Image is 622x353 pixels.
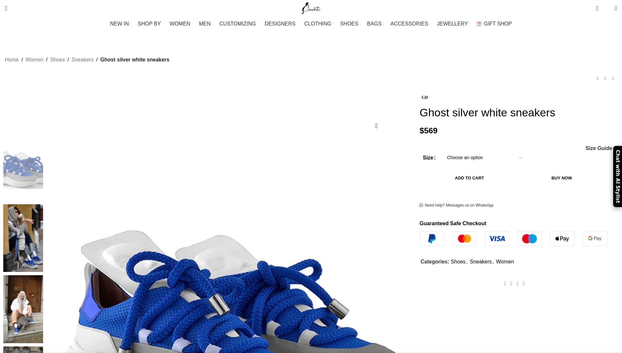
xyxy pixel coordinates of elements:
[585,146,612,151] a: Size Guide
[521,279,527,288] a: WhatsApp social link
[420,92,430,103] img: Ganor Dominic
[367,21,381,27] span: BAGS
[340,21,358,27] span: SHOES
[597,3,601,8] span: 0
[420,221,486,226] strong: Guaranteed Safe Checkout
[170,17,193,30] a: WOMEN
[496,259,514,264] a: Women
[170,21,190,27] span: WOMEN
[420,126,438,135] bdi: 569
[519,171,604,185] button: Buy now
[421,259,449,264] span: Categories:
[265,21,295,27] span: DESIGNERS
[3,133,43,201] img: Ghost silver white sneakers – 36 Coveti
[199,21,211,27] span: MEN
[2,17,620,30] div: Main navigation
[3,275,43,343] img: Ghost silver white sneakers – 36 Coveti
[492,258,494,266] span: ,
[304,21,331,27] span: CLOTHING
[219,17,258,30] a: CUSTOMIZING
[219,21,256,27] span: CUSTOMIZING
[420,126,424,135] span: $
[2,2,10,15] a: Search
[451,259,465,264] a: Shoes
[3,204,43,272] img: Ghost silver white sneakers – 36 Coveti
[367,17,384,30] a: BAGS
[391,17,431,30] a: ACCESSORIES
[508,279,514,288] a: X social link
[25,56,43,64] a: Women
[5,56,169,64] nav: Breadcrumb
[265,17,298,30] a: DESIGNERS
[470,259,492,264] a: Sneakers
[138,17,163,30] a: SHOP BY
[477,17,512,30] a: GIFT SHOP
[50,56,65,64] a: Shoes
[514,279,520,288] a: Pinterest social link
[110,21,129,27] span: NEW IN
[391,21,428,27] span: ACCESSORIES
[593,2,601,15] a: 0
[423,154,436,162] label: Size
[484,21,512,27] span: GIFT SHOP
[609,75,617,82] a: Next product
[603,2,610,15] div: My Wishlist
[502,279,508,288] a: Facebook social link
[420,203,494,208] a: Need help? Messages us on WhatsApp
[110,17,131,30] a: NEW IN
[5,56,19,64] a: Home
[199,17,213,30] a: MEN
[304,17,334,30] a: CLOTHING
[72,56,94,64] a: Sneakers
[605,7,610,11] span: 0
[138,21,161,27] span: SHOP BY
[340,17,360,30] a: SHOES
[300,5,322,10] a: Site logo
[466,258,468,266] span: ,
[594,75,601,82] a: Previous product
[423,171,516,185] button: Add to cart
[420,231,607,246] img: guaranteed-safe-checkout-bordered.j
[420,106,617,119] h1: Ghost silver white sneakers
[437,21,468,27] span: JEWELLERY
[100,56,169,64] span: Ghost silver white sneakers
[477,22,482,26] img: GiftBag
[437,17,470,30] a: JEWELLERY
